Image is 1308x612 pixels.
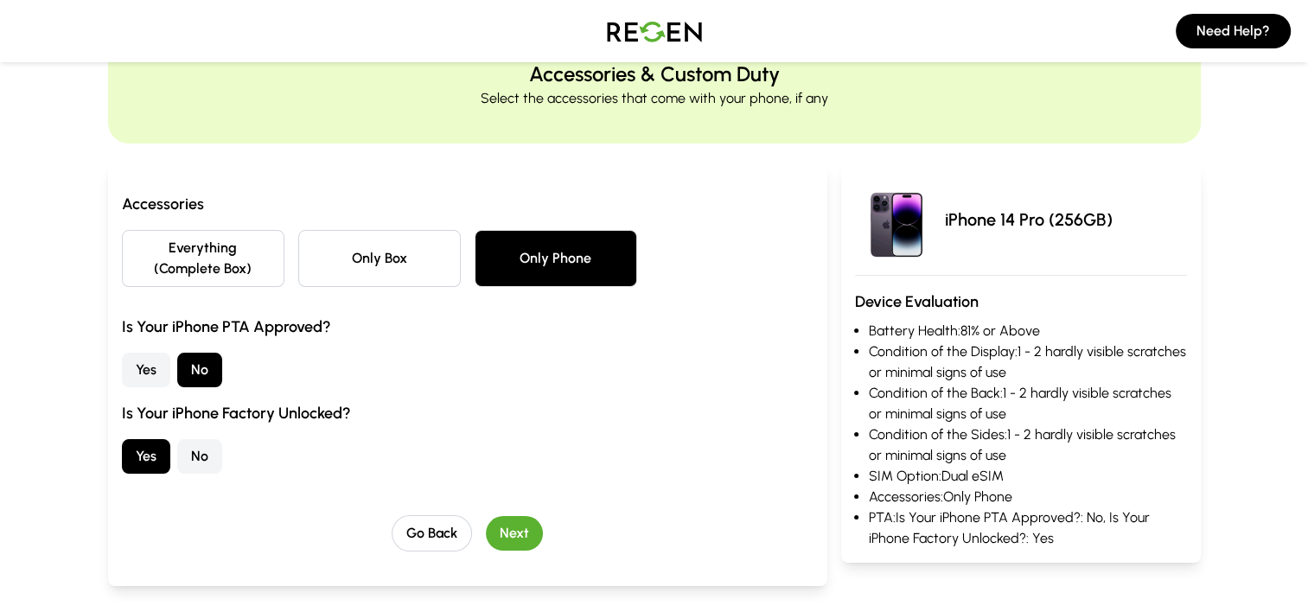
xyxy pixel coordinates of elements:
button: Yes [122,439,170,474]
button: Only Box [298,230,461,287]
button: Everything (Complete Box) [122,230,284,287]
p: iPhone 14 Pro (256GB) [945,207,1113,232]
h3: Device Evaluation [855,290,1187,314]
button: Only Phone [475,230,637,287]
p: Select the accessories that come with your phone, if any [481,88,828,109]
button: No [177,439,222,474]
li: SIM Option: Dual eSIM [869,466,1187,487]
button: Go Back [392,515,472,551]
li: PTA: Is Your iPhone PTA Approved?: No, Is Your iPhone Factory Unlocked?: Yes [869,507,1187,549]
li: Condition of the Back: 1 - 2 hardly visible scratches or minimal signs of use [869,383,1187,424]
li: Condition of the Sides: 1 - 2 hardly visible scratches or minimal signs of use [869,424,1187,466]
h2: Accessories & Custom Duty [529,61,780,88]
button: Yes [122,353,170,387]
h3: Is Your iPhone PTA Approved? [122,315,814,339]
h3: Is Your iPhone Factory Unlocked? [122,401,814,425]
h3: Accessories [122,192,814,216]
img: Logo [594,7,715,55]
button: Next [486,516,543,551]
button: No [177,353,222,387]
li: Battery Health: 81% or Above [869,321,1187,341]
button: Need Help? [1176,14,1291,48]
li: Condition of the Display: 1 - 2 hardly visible scratches or minimal signs of use [869,341,1187,383]
li: Accessories: Only Phone [869,487,1187,507]
img: iPhone 14 Pro [855,178,938,261]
